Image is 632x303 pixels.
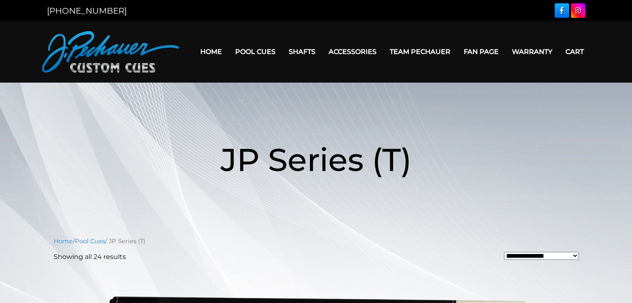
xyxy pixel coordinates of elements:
a: Warranty [505,41,559,62]
span: JP Series (T) [221,140,412,179]
a: Pool Cues [229,41,282,62]
img: Pechauer Custom Cues [42,31,179,73]
select: Shop order [504,252,579,260]
p: Showing all 24 results [54,252,126,262]
a: Pool Cues [75,237,105,245]
a: [PHONE_NUMBER] [47,6,127,16]
a: Home [54,237,73,245]
a: Accessories [322,41,383,62]
nav: Breadcrumb [54,237,579,246]
a: Home [194,41,229,62]
a: Fan Page [457,41,505,62]
a: Shafts [282,41,322,62]
a: Cart [559,41,590,62]
a: Team Pechauer [383,41,457,62]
